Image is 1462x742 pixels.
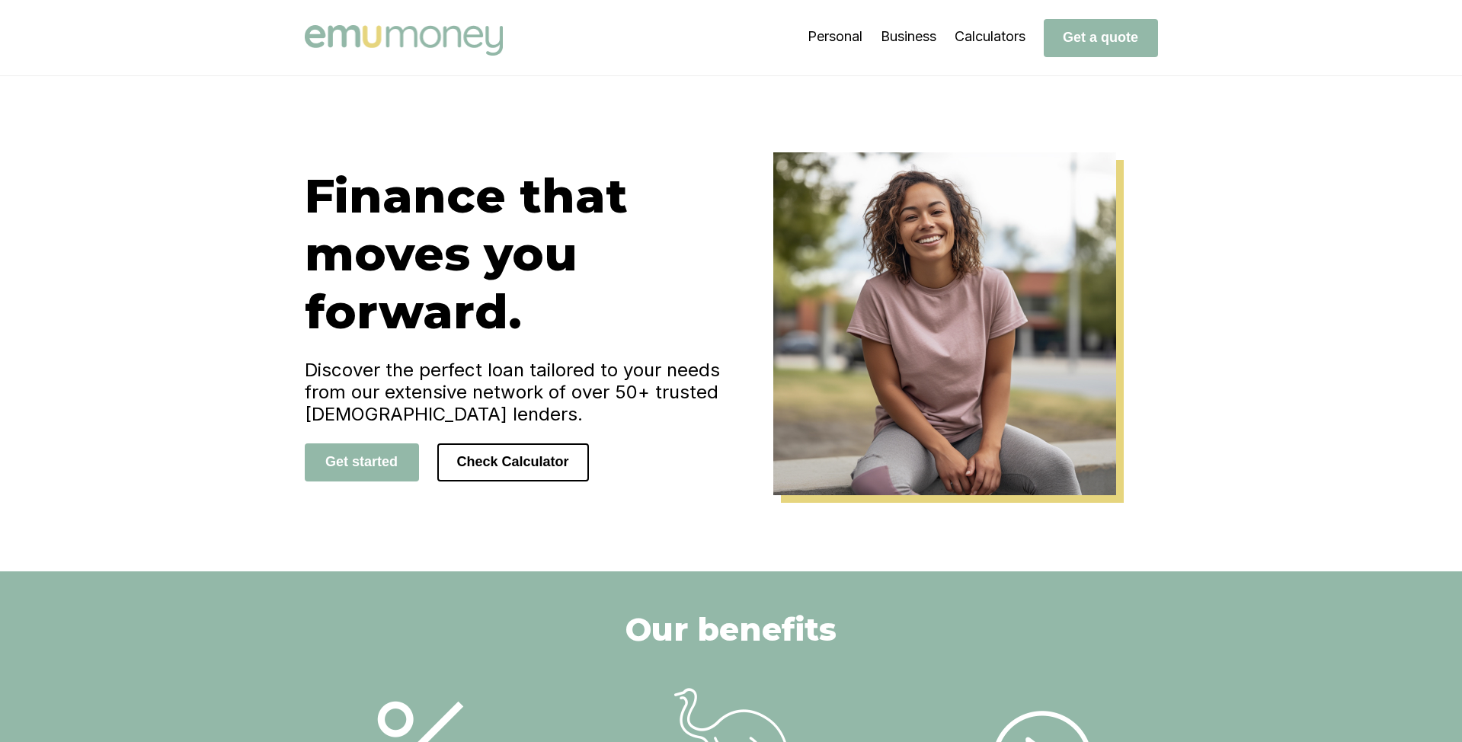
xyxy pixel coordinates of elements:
[305,443,419,481] button: Get started
[305,25,503,56] img: Emu Money logo
[1044,29,1158,45] a: Get a quote
[773,152,1116,495] img: Emu Money Home
[437,443,589,481] button: Check Calculator
[305,167,731,341] h1: Finance that moves you forward.
[625,609,837,649] h2: Our benefits
[437,453,589,469] a: Check Calculator
[305,453,419,469] a: Get started
[1044,19,1158,57] button: Get a quote
[305,359,731,425] h4: Discover the perfect loan tailored to your needs from our extensive network of over 50+ trusted [...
